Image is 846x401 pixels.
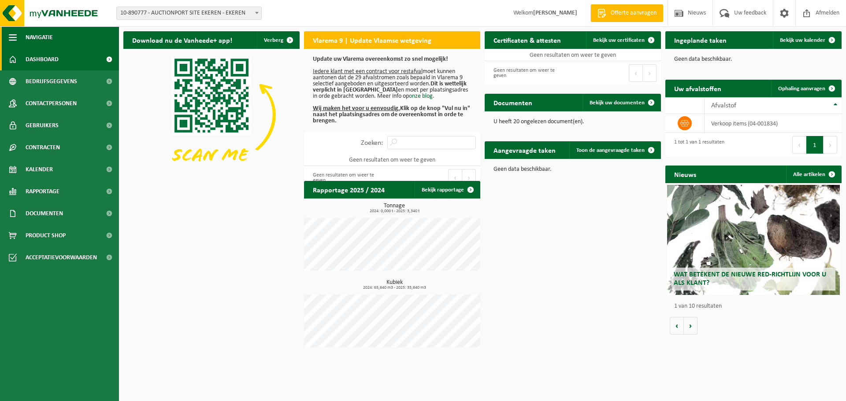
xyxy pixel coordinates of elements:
a: Bekijk uw kalender [773,31,841,49]
span: Contactpersonen [26,92,77,114]
label: Zoeken: [361,140,383,147]
a: onze blog. [409,93,434,99]
a: Bekijk rapportage [415,181,479,199]
b: Dit is wettelijk verplicht in [GEOGRAPHIC_DATA] [313,81,467,93]
button: Volgende [684,317,698,335]
span: Wat betekent de nieuwe RED-richtlijn voor u als klant? [674,271,826,287]
span: Product Shop [26,224,66,246]
button: Next [643,64,657,82]
span: Dashboard [26,48,59,70]
button: Vorige [670,317,684,335]
button: Next [824,136,837,154]
a: Bekijk uw certificaten [586,31,660,49]
button: Verberg [257,31,299,49]
p: Geen data beschikbaar. [674,56,833,63]
div: Geen resultaten om weer te geven [308,168,388,188]
h2: Certificaten & attesten [485,31,570,48]
span: Documenten [26,202,63,224]
p: U heeft 20 ongelezen document(en). [493,119,652,125]
span: 10-890777 - AUCTIONPORT SITE EKEREN - EKEREN [116,7,262,20]
a: Offerte aanvragen [590,4,663,22]
a: Alle artikelen [786,166,841,183]
button: Previous [792,136,806,154]
span: Bedrijfsgegevens [26,70,77,92]
h2: Uw afvalstoffen [665,80,730,97]
button: Previous [448,169,462,187]
span: Ophaling aanvragen [778,86,825,92]
img: Download de VHEPlus App [123,49,300,181]
td: verkoop items (04-001834) [705,114,842,133]
a: Bekijk uw documenten [583,94,660,111]
h3: Tonnage [308,203,480,213]
h2: Download nu de Vanheede+ app! [123,31,241,48]
p: 1 van 10 resultaten [674,303,837,309]
span: Bekijk uw documenten [590,100,645,106]
p: moet kunnen aantonen dat de 29 afvalstromen zoals bepaald in Vlarema 9 selectief aangeboden en ui... [313,56,471,124]
a: Wat betekent de nieuwe RED-richtlijn voor u als klant? [667,185,840,295]
span: Offerte aanvragen [609,9,659,18]
span: Afvalstof [711,102,736,109]
b: Update uw Vlarema overeenkomst zo snel mogelijk! [313,56,448,63]
h2: Rapportage 2025 / 2024 [304,181,393,198]
span: Bekijk uw certificaten [593,37,645,43]
a: Toon de aangevraagde taken [569,141,660,159]
span: Gebruikers [26,114,59,136]
b: Klik op de knop "Vul nu in" naast het plaatsingsadres om de overeenkomst in orde te brengen. [313,105,470,124]
h2: Vlarema 9 | Update Vlaamse wetgeving [304,31,440,48]
span: Verberg [264,37,283,43]
span: Bekijk uw kalender [780,37,825,43]
span: Contracten [26,136,60,158]
button: Next [462,169,476,187]
span: Navigatie [26,26,53,48]
h2: Documenten [485,94,541,111]
strong: [PERSON_NAME] [533,10,577,16]
span: Kalender [26,158,53,180]
span: Toon de aangevraagde taken [576,147,645,153]
span: 2024: 0,000 t - 2025: 3,340 t [308,209,480,213]
div: Geen resultaten om weer te geven [489,63,568,83]
div: 1 tot 1 van 1 resultaten [670,135,724,155]
span: 10-890777 - AUCTIONPORT SITE EKEREN - EKEREN [117,7,261,19]
p: Geen data beschikbaar. [493,166,652,173]
span: Acceptatievoorwaarden [26,246,97,269]
button: Previous [629,64,643,82]
h2: Nieuws [665,166,705,183]
td: Geen resultaten om weer te geven [485,49,661,61]
td: Geen resultaten om weer te geven [304,154,480,166]
u: Iedere klant met een contract voor restafval [313,68,423,75]
span: 2024: 65,640 m3 - 2025: 35,640 m3 [308,286,480,290]
h3: Kubiek [308,280,480,290]
span: Rapportage [26,180,59,202]
a: Ophaling aanvragen [771,80,841,97]
h2: Ingeplande taken [665,31,735,48]
u: Wij maken het voor u eenvoudig. [313,105,400,112]
h2: Aangevraagde taken [485,141,564,158]
button: 1 [806,136,824,154]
